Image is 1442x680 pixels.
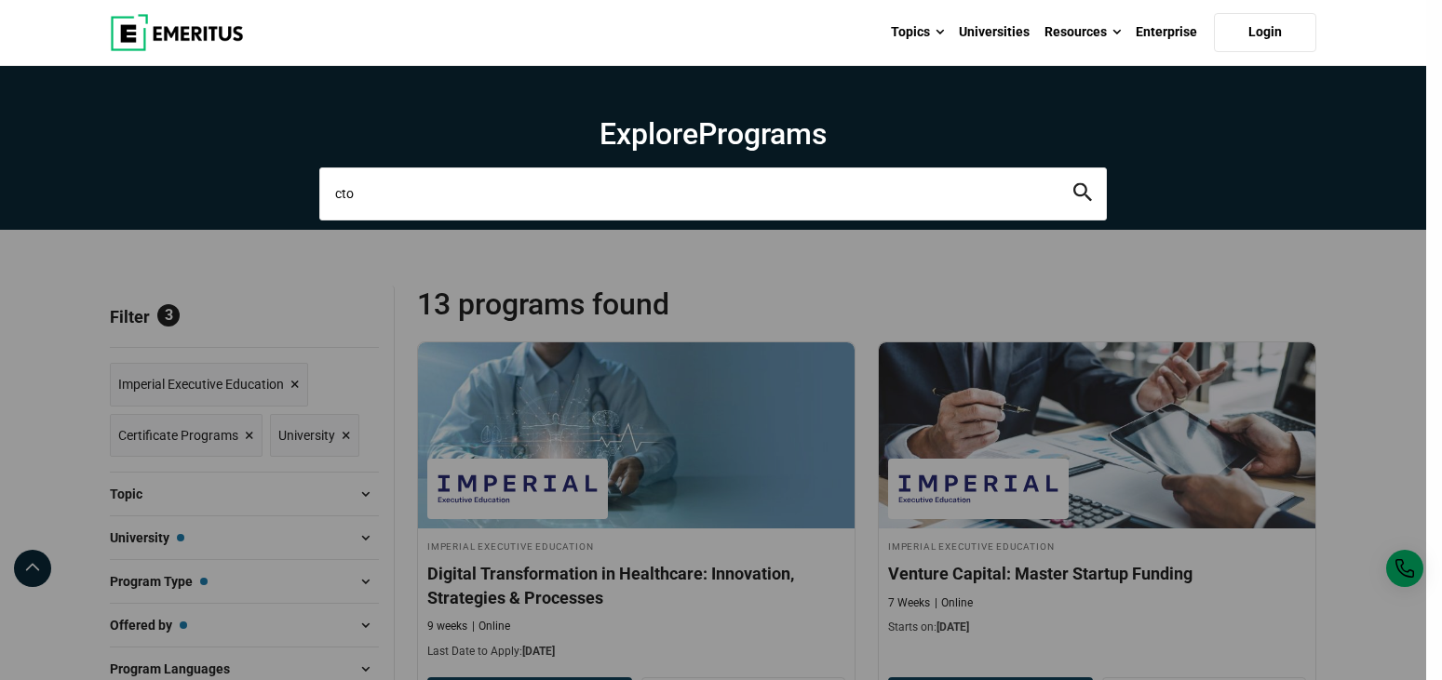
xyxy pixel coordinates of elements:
[1073,188,1092,206] a: search
[1214,13,1316,52] a: Login
[319,167,1107,220] input: search-page
[319,115,1107,153] h1: Explore
[1073,183,1092,205] button: search
[698,116,827,152] span: Programs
